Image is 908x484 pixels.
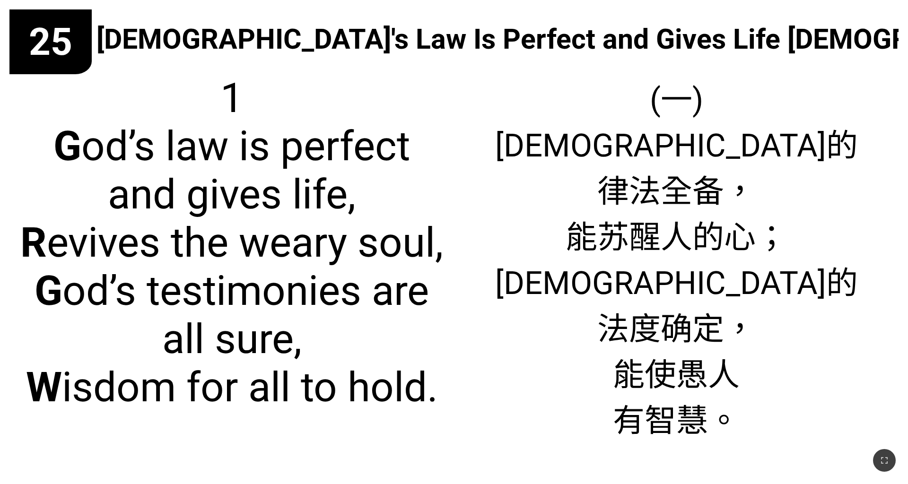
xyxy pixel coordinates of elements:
[495,74,858,441] span: (一) [DEMOGRAPHIC_DATA]的 律法全备， 能苏醒人的心； [DEMOGRAPHIC_DATA]的 法度确定， 能使愚人 有智慧。
[26,363,62,411] b: W
[35,267,62,315] b: G
[19,74,444,411] span: 1 od’s law is perfect and gives life, evives the weary soul, od’s testimonies are all sure, isdom...
[20,218,47,267] b: R
[53,122,81,170] b: G
[29,20,72,64] span: 25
